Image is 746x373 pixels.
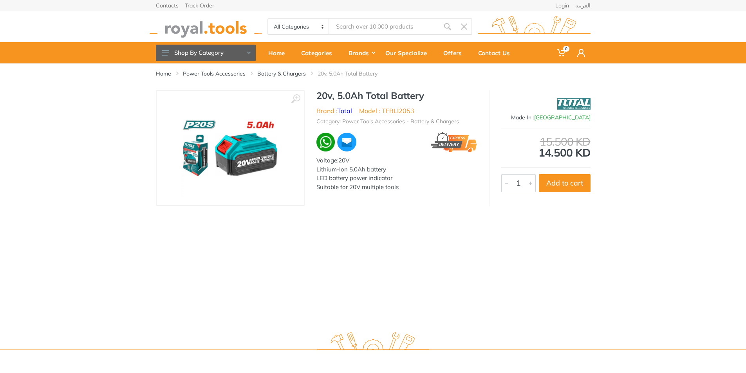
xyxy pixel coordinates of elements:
div: 15.500 KD [501,136,591,147]
a: العربية [575,3,591,8]
button: Shop By Category [156,45,256,61]
span: [GEOGRAPHIC_DATA] [534,114,591,121]
div: Offers [438,45,473,61]
nav: breadcrumb [156,70,591,77]
div: Made In : [501,114,591,122]
span: 0 [563,46,569,52]
div: LED battery power indicator [316,174,477,183]
div: Our Specialize [380,45,438,61]
a: Our Specialize [380,42,438,63]
img: wa.webp [316,133,335,151]
a: Battery & Chargers [257,70,306,77]
img: express.png [431,132,477,152]
div: Lithium-Ion 5.0Ah battery [316,165,477,174]
a: Power Tools Accessories [183,70,246,77]
img: royal.tools Logo [478,16,591,38]
a: Home [263,42,296,63]
img: Royal Tools - 20v, 5.0Ah Total Battery [181,99,280,197]
div: Categories [296,45,343,61]
a: Contacts [156,3,179,8]
a: Total [337,107,352,115]
select: Category [268,19,330,34]
li: Brand : [316,106,352,115]
img: ma.webp [336,132,357,152]
a: Track Order [185,3,214,8]
a: 0 [552,42,572,63]
li: 20v, 5.0Ah Total Battery [318,70,389,77]
input: Site search [329,18,439,35]
a: Login [555,3,569,8]
a: Categories [296,42,343,63]
a: Offers [438,42,473,63]
div: Suitable for 20V multiple tools [316,183,477,192]
div: Contact Us [473,45,521,61]
div: Home [263,45,296,61]
button: Add to cart [539,174,591,192]
h1: 20v, 5.0Ah Total Battery [316,90,477,101]
img: royal.tools Logo [150,16,262,38]
div: Voltage:20V [316,156,477,165]
div: 14.500 KD [501,136,591,158]
img: Total [557,94,591,114]
div: Brands [343,45,380,61]
a: Contact Us [473,42,521,63]
a: Home [156,70,171,77]
li: Category: Power Tools Accessories - Battery & Chargers [316,117,459,126]
li: Model : TFBLI2053 [359,106,414,115]
img: royal.tools Logo [317,332,429,354]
